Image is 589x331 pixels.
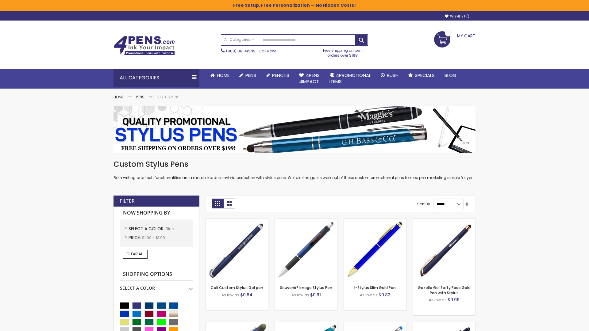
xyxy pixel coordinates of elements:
[234,69,261,82] a: Pens
[415,72,435,78] span: Specials
[329,72,371,85] span: 4PROMOTIONAL ITEMS
[310,292,321,298] span: $0.91
[275,218,337,223] a: Souvenir® Image Stylus Pen-Blue
[123,250,148,258] a: Clear All
[344,219,406,281] img: I-Stylus Slim Gold-Blue
[429,297,447,302] span: As low as
[129,234,142,241] span: Price
[226,48,256,54] a: (888) 88-4PENS
[445,14,469,19] a: Wishlist
[129,226,166,232] span: Select A Color
[445,72,456,78] span: Blog
[448,297,460,303] span: $0.99
[126,251,144,257] span: Clear All
[379,292,391,298] span: $0.82
[417,201,430,207] label: Sort By
[221,292,239,298] span: As low as
[114,159,475,181] div: Both writing and tech functionalities are a match made in hybrid perfection with stylus pens. We ...
[217,72,229,78] span: Home
[136,94,144,100] a: Pens
[206,218,268,223] a: Cali Custom Stylus Gel pen-Blue
[418,285,471,295] a: Gazelle Gel Softy Rose Gold Pen with Stylus
[157,94,179,100] strong: Stylus Pens
[114,159,475,169] h1: Custom Stylus Pens
[387,72,398,78] span: Rush
[275,322,337,327] a: Neon Stylus Highlighter-Pen Combo-Blue
[413,218,475,223] a: Gazelle Gel Softy Rose Gold Pen with Stylus-Blue
[212,199,223,208] strong: Grid
[114,94,124,100] a: Home
[206,219,268,281] img: Cali Custom Stylus Gel pen-Blue
[360,292,378,298] span: As low as
[142,235,165,240] span: $1.00 - $1.99
[325,69,376,89] a: 4PROMOTIONALITEMS
[206,69,234,82] a: Home
[221,35,258,45] a: All Categories
[291,292,309,298] span: As low as
[280,285,332,290] a: Souvenir® Image Stylus Pen
[120,268,193,281] strong: Shopping Options
[206,322,268,327] a: Souvenir® Jalan Highlighter Stylus Pen Combo-Blue
[317,46,368,58] div: Free shipping on pen orders over $199
[120,281,193,291] div: Select A Color
[275,219,337,281] img: Souvenir® Image Stylus Pen-Blue
[440,69,461,82] a: Blog
[114,69,199,87] div: All Categories
[413,322,475,327] a: Custom Soft Touch® Metal Pens with Stylus-Blue
[344,322,406,327] a: Islander Softy Gel with Stylus - ColorJet Imprint-Blue
[354,285,396,290] a: I-Stylus Slim Gold Pen
[120,207,193,219] strong: Now Shopping by
[240,292,252,298] span: $0.84
[114,36,175,55] img: 4Pens Custom Pens and Promotional Products
[294,69,325,89] a: 4Pens4impact
[226,48,276,54] span: - Call Now!
[211,285,263,290] a: Cali Custom Stylus Gel pen
[413,219,475,281] img: Gazelle Gel Softy Rose Gold Pen with Stylus-Blue
[272,72,289,78] span: Pencils
[403,69,440,82] a: Specials
[344,218,406,223] a: I-Stylus Slim Gold-Blue
[299,72,320,85] span: 4Pens 4impact
[120,198,135,204] strong: Filter
[114,106,475,153] img: Stylus Pens
[245,72,256,78] span: Pens
[166,226,174,231] span: Blue
[261,69,294,82] a: Pencils
[376,69,403,82] a: Rush
[224,37,255,42] span: All Categories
